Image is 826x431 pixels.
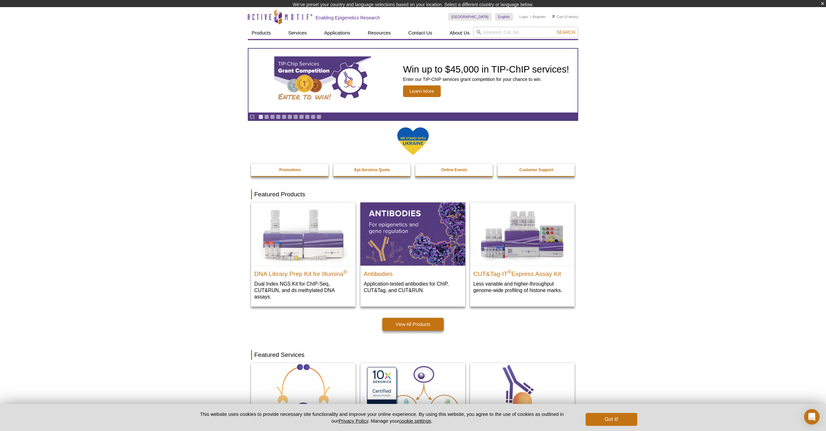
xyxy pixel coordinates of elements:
[382,318,444,331] a: View All Products
[338,418,368,424] a: Privacy Policy
[403,85,441,97] span: Learn More
[317,114,321,119] a: Go to slide 11
[189,411,575,424] p: This website uses cookies to provide necessary site functionality and improve your online experie...
[360,363,465,427] img: Single-Cell Multiome Servicee
[399,418,431,424] button: cookie settings
[279,168,301,172] strong: Promotions
[519,15,528,19] a: Login
[586,413,637,426] button: Got it!
[251,350,575,360] h2: Featured Services
[470,202,575,300] a: CUT&Tag-IT® Express Assay Kit CUT&Tag-IT®Express Assay Kit Less variable and higher-throughput ge...
[473,268,571,277] h2: CUT&Tag-IT Express Assay Kit
[532,15,546,19] a: Register
[530,13,531,21] li: |
[354,168,390,172] strong: Epi-Services Quote
[305,114,310,119] a: Go to slide 9
[552,15,563,19] a: Cart
[404,27,436,39] a: Contact Us
[274,56,371,105] img: TIP-ChIP Services Grant Competition
[403,64,569,74] h2: Win up to $45,000 in TIP-ChIP services!
[251,202,356,307] a: DNA Library Prep Kit for Illumina DNA Library Prep Kit for Illumina® Dual Index NGS Kit for ChIP-...
[470,363,575,426] img: TIP-ChIP Service
[364,268,462,277] h2: Antibodies
[270,114,275,119] a: Go to slide 3
[360,202,465,266] img: All Antibodies
[248,49,578,113] article: TIP-ChIP Services Grant Competition
[448,13,492,21] a: [GEOGRAPHIC_DATA]
[446,27,474,39] a: About Us
[473,27,578,38] input: Keyword, Cat. No.
[403,76,569,82] p: Enter our TIP-ChIP services grant competition for your chance to win.
[555,29,577,35] button: Search
[495,13,513,21] a: English
[299,114,304,119] a: Go to slide 8
[316,15,380,21] h2: Enabling Epigenetics Research
[441,168,467,172] strong: Online Events
[320,27,354,39] a: Applications
[454,5,471,20] img: Change Here
[251,363,356,427] img: Fixed ATAC-Seq Services
[343,269,347,275] sup: ®
[557,30,575,35] span: Search
[508,269,511,275] sup: ®
[250,114,255,119] a: Toggle autoplay
[264,114,269,119] a: Go to slide 2
[258,114,263,119] a: Go to slide 1
[415,164,493,176] a: Online Events
[360,202,465,300] a: All Antibodies Antibodies Application-tested antibodies for ChIP, CUT&Tag, and CUT&RUN.
[364,280,462,294] p: Application-tested antibodies for ChIP, CUT&Tag, and CUT&RUN.
[519,168,553,172] strong: Customer Support
[282,114,287,119] a: Go to slide 5
[276,114,281,119] a: Go to slide 4
[473,280,571,294] p: Less variable and higher-throughput genome-wide profiling of histone marks​.
[333,164,411,176] a: Epi-Services Quote
[251,164,329,176] a: Promotions
[287,114,292,119] a: Go to slide 6
[254,280,352,300] p: Dual Index NGS Kit for ChIP-Seq, CUT&RUN, and ds methylated DNA assays.
[470,202,575,266] img: CUT&Tag-IT® Express Assay Kit
[498,164,576,176] a: Customer Support
[397,127,429,155] img: We Stand With Ukraine
[248,49,578,113] a: TIP-ChIP Services Grant Competition Win up to $45,000 in TIP-ChIP services! Enter our TIP-ChIP se...
[248,27,275,39] a: Products
[311,114,316,119] a: Go to slide 10
[251,202,356,266] img: DNA Library Prep Kit for Illumina
[251,190,575,199] h2: Featured Products
[804,409,820,425] div: Open Intercom Messenger
[284,27,311,39] a: Services
[364,27,395,39] a: Resources
[552,13,578,21] li: (0 items)
[254,268,352,277] h2: DNA Library Prep Kit for Illumina
[552,15,555,18] img: Your Cart
[293,114,298,119] a: Go to slide 7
